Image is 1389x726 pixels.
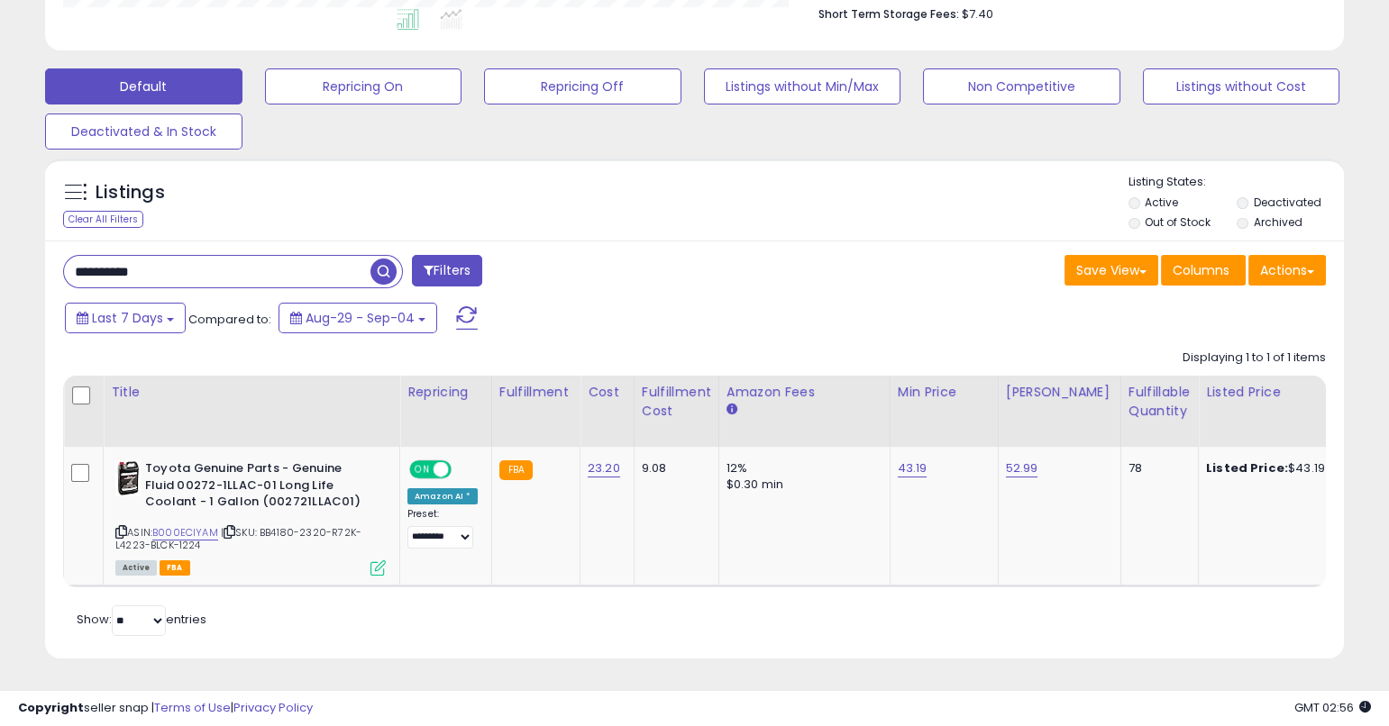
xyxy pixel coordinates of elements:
span: Columns [1173,261,1229,279]
span: Compared to: [188,311,271,328]
small: FBA [499,460,533,480]
span: ON [411,462,434,477]
b: Toyota Genuine Parts - Genuine Fluid 00272-1LLAC-01 Long Life Coolant - 1 Gallon (002721LLAC01) [145,460,364,515]
button: Filters [412,255,482,286]
button: Listings without Min/Max [704,68,901,104]
button: Last 7 Days [65,303,186,333]
img: 41nQ12QP2yL._SL40_.jpg [115,460,141,496]
button: Repricing Off [484,68,681,104]
div: Fulfillable Quantity [1129,383,1191,421]
a: 23.20 [588,459,620,477]
b: Listed Price: [1206,459,1288,476]
div: [PERSON_NAME] [1006,383,1113,402]
button: Repricing On [265,68,462,104]
label: Out of Stock [1145,214,1211,230]
span: Show: entries [77,611,206,628]
a: Terms of Use [154,699,231,716]
label: Deactivated [1254,195,1321,210]
div: $0.30 min [726,476,876,493]
a: B000ECIYAM [152,525,218,540]
span: FBA [160,560,190,576]
button: Deactivated & In Stock [45,113,242,150]
span: | SKU: BB4180-2320-R72K-L4223-BLCK-1224 [115,525,361,552]
a: 52.99 [1006,459,1038,477]
div: 9.08 [642,460,705,476]
h5: Listings [96,180,165,205]
p: Listing States: [1129,174,1344,191]
div: ASIN: [115,460,386,574]
span: Last 7 Days [92,309,163,327]
a: Privacy Policy [233,699,313,716]
div: Fulfillment Cost [642,383,711,421]
div: $43.19 [1206,460,1356,476]
button: Actions [1248,255,1326,286]
div: 12% [726,460,876,476]
button: Non Competitive [923,68,1120,104]
label: Archived [1254,214,1302,230]
div: Title [111,383,392,402]
button: Listings without Cost [1143,68,1340,104]
b: Short Term Storage Fees: [818,6,959,22]
div: Clear All Filters [63,211,143,228]
span: OFF [449,462,478,477]
div: Amazon Fees [726,383,882,402]
div: Repricing [407,383,484,402]
div: seller snap | | [18,700,313,717]
div: Amazon AI * [407,488,478,504]
small: Amazon Fees. [726,402,737,418]
a: 43.19 [898,459,928,477]
div: Preset: [407,508,478,549]
div: Displaying 1 to 1 of 1 items [1183,349,1326,367]
div: Cost [588,383,626,402]
button: Save View [1065,255,1158,286]
span: All listings currently available for purchase on Amazon [115,560,157,576]
button: Default [45,68,242,104]
div: Listed Price [1206,383,1362,402]
div: Fulfillment [499,383,572,402]
button: Columns [1161,255,1246,286]
div: Min Price [898,383,991,402]
span: $7.40 [962,5,993,23]
div: 78 [1129,460,1184,476]
label: Active [1145,195,1178,210]
button: Aug-29 - Sep-04 [279,303,437,333]
span: Aug-29 - Sep-04 [306,309,415,327]
strong: Copyright [18,699,84,716]
span: 2025-09-12 02:56 GMT [1294,699,1371,716]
